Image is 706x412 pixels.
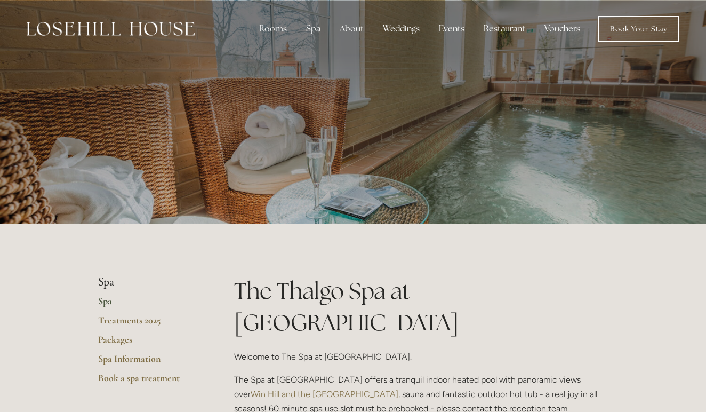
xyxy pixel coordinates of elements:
div: About [331,18,372,39]
a: Book Your Stay [598,16,679,42]
img: Losehill House [27,22,195,36]
a: Vouchers [536,18,589,39]
a: Win Hill and the [GEOGRAPHIC_DATA] [251,389,398,399]
div: Events [430,18,473,39]
div: Restaurant [475,18,534,39]
div: Spa [298,18,329,39]
a: Spa Information [98,353,200,372]
a: Packages [98,334,200,353]
div: Weddings [374,18,428,39]
h1: The Thalgo Spa at [GEOGRAPHIC_DATA] [234,275,608,338]
div: Rooms [251,18,295,39]
a: Treatments 2025 [98,314,200,334]
a: Book a spa treatment [98,372,200,391]
li: Spa [98,275,200,289]
a: Spa [98,295,200,314]
p: Welcome to The Spa at [GEOGRAPHIC_DATA]. [234,350,608,364]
